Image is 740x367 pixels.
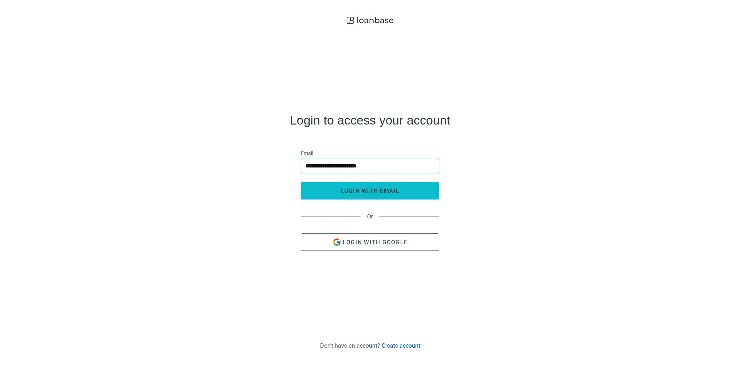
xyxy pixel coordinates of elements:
span: Email [301,149,313,157]
span: Or [361,213,379,220]
span: login with email [341,188,400,194]
button: Login with Google [301,233,439,251]
h4: Login to access your account [290,114,450,126]
a: Create account [382,342,420,349]
span: Login with Google [343,239,408,246]
div: Don't have an account? [320,342,420,349]
button: login with email [301,182,439,200]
